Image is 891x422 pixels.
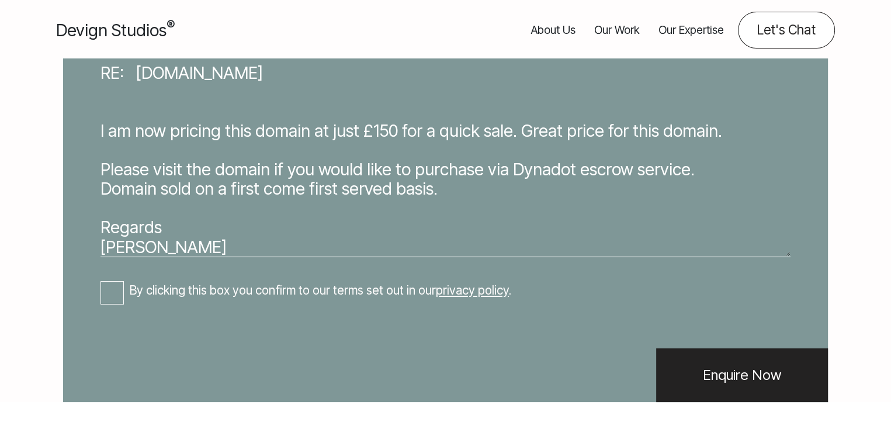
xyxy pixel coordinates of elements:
[658,12,724,49] a: Our Expertise
[594,12,640,49] a: Our Work
[738,12,835,49] a: Contact us about your project
[56,18,175,43] a: Devign Studios® Homepage
[56,20,175,40] span: Devign Studios
[167,18,175,33] sup: ®
[531,12,575,49] a: About Us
